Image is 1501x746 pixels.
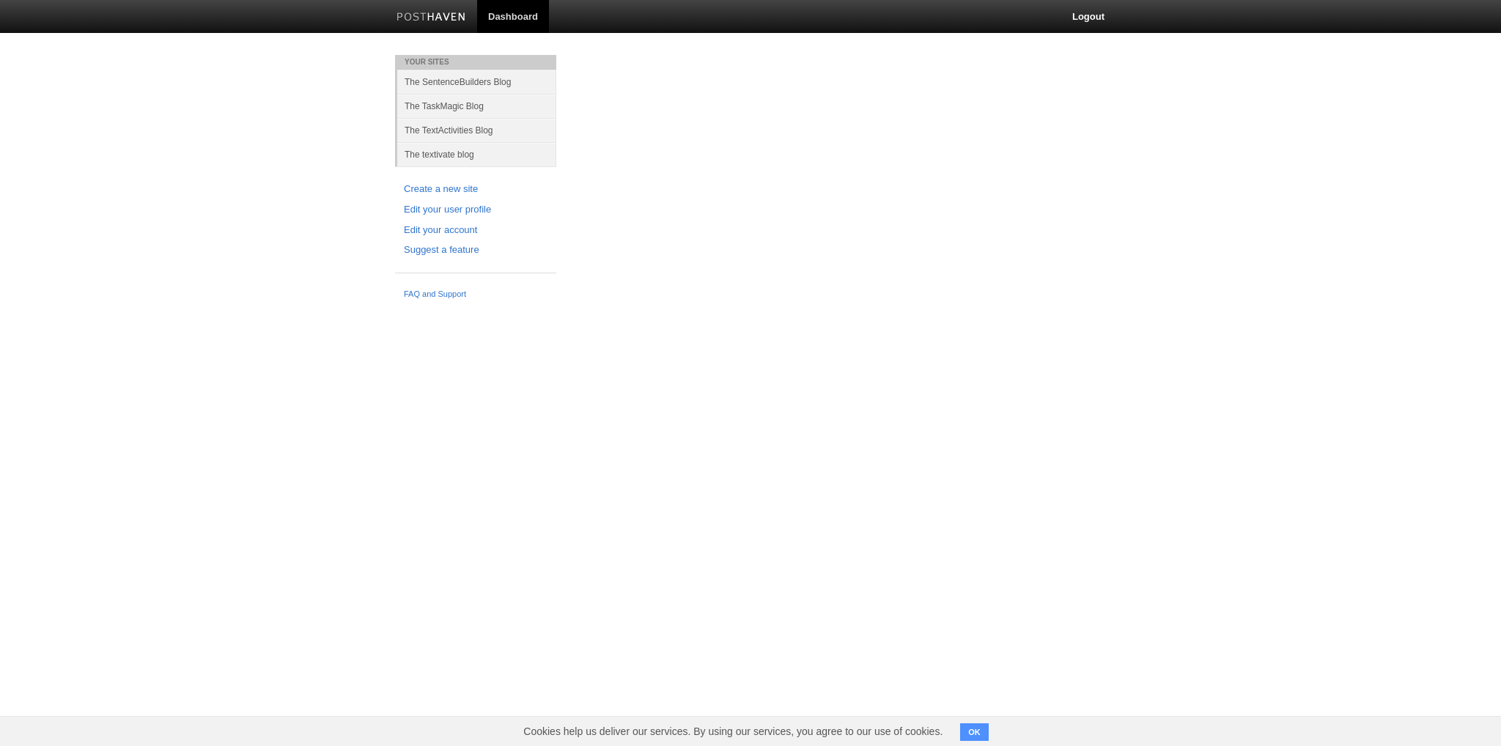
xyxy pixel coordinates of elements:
a: FAQ and Support [404,288,547,301]
a: Edit your user profile [404,202,547,218]
button: OK [960,723,989,741]
a: The SentenceBuilders Blog [397,70,556,94]
a: Create a new site [404,182,547,197]
a: Suggest a feature [404,243,547,258]
li: Your Sites [395,55,556,70]
a: Edit your account [404,223,547,238]
a: The TaskMagic Blog [397,94,556,118]
img: Posthaven-bar [397,12,466,23]
span: Cookies help us deliver our services. By using our services, you agree to our use of cookies. [509,717,957,746]
a: The TextActivities Blog [397,118,556,142]
a: The textivate blog [397,142,556,166]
